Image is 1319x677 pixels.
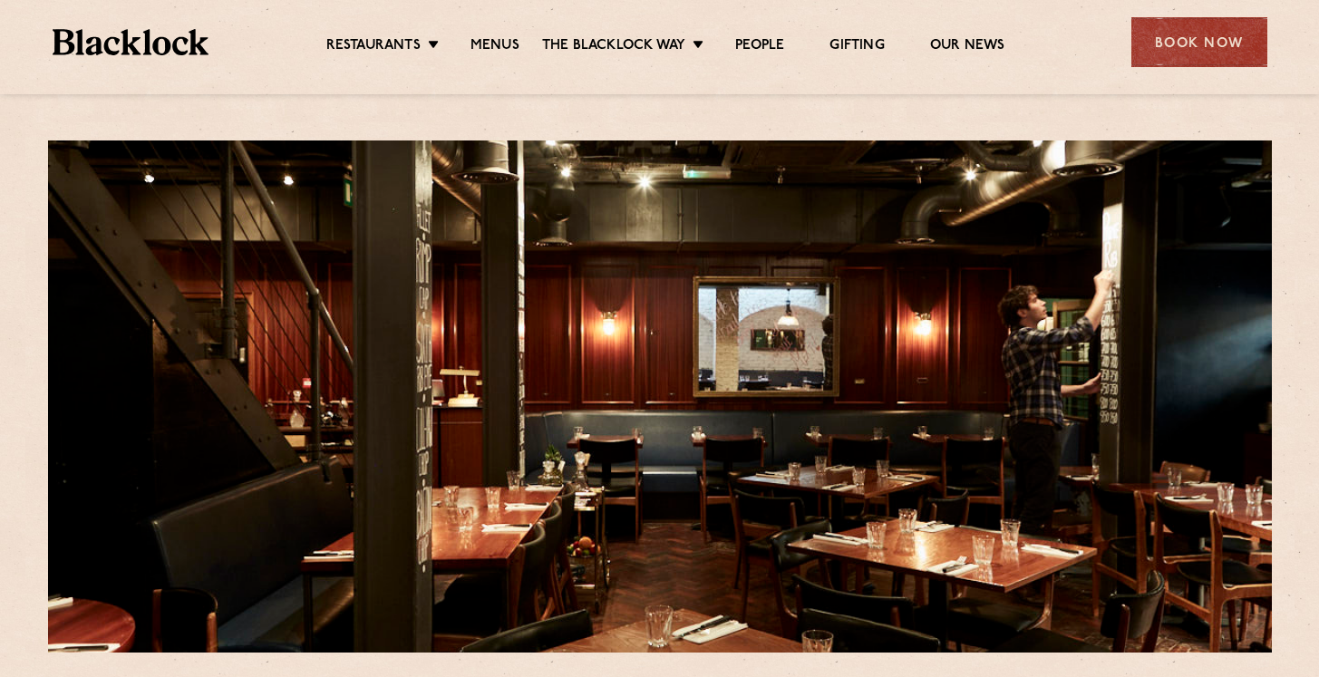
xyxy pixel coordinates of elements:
[470,37,519,57] a: Menus
[542,37,685,57] a: The Blacklock Way
[53,29,209,55] img: BL_Textured_Logo-footer-cropped.svg
[735,37,784,57] a: People
[326,37,421,57] a: Restaurants
[829,37,884,57] a: Gifting
[930,37,1005,57] a: Our News
[1131,17,1267,67] div: Book Now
